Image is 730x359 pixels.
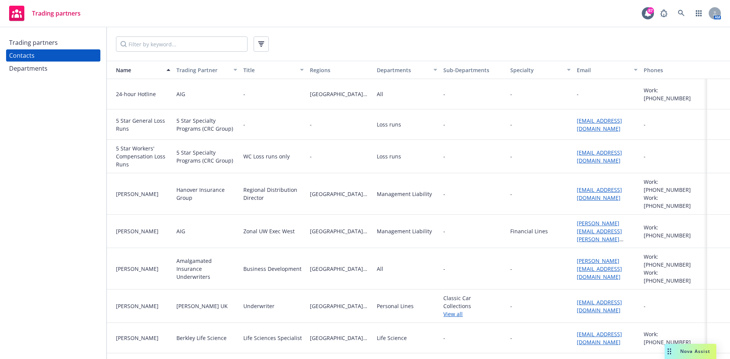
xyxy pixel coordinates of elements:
[644,178,704,194] div: Work: [PHONE_NUMBER]
[507,61,574,79] button: Specialty
[176,302,228,310] div: [PERSON_NAME] UK
[377,227,432,235] div: Management Liability
[644,86,704,102] div: Work: [PHONE_NUMBER]
[377,152,401,160] div: Loss runs
[32,10,81,16] span: Trading partners
[116,302,170,310] div: [PERSON_NAME]
[243,90,245,98] div: -
[310,190,370,198] span: [GEOGRAPHIC_DATA][US_STATE]
[691,6,706,21] a: Switch app
[116,36,248,52] input: Filter by keyword...
[6,49,100,62] a: Contacts
[377,190,432,198] div: Management Liability
[443,334,445,342] span: -
[510,152,512,160] div: -
[110,66,162,74] div: Name
[644,269,704,285] div: Work: [PHONE_NUMBER]
[310,90,370,98] span: [GEOGRAPHIC_DATA][US_STATE]
[243,66,295,74] div: Title
[243,334,302,342] div: Life Sciences Specialist
[443,90,504,98] span: -
[176,66,229,74] div: Trading Partner
[243,120,245,128] div: -
[307,61,373,79] button: Regions
[674,6,689,21] a: Search
[310,152,370,160] span: -
[577,299,622,314] a: [EMAIL_ADDRESS][DOMAIN_NAME]
[647,7,654,14] div: 87
[665,344,716,359] button: Nova Assist
[377,265,383,273] div: All
[665,344,674,359] div: Drag to move
[440,61,507,79] button: Sub-Departments
[9,62,48,74] div: Departments
[443,190,445,198] span: -
[310,120,370,128] span: -
[9,36,58,49] div: Trading partners
[510,120,512,128] div: -
[107,61,173,79] button: Name
[644,302,646,310] div: -
[116,265,170,273] div: [PERSON_NAME]
[176,257,237,281] div: Amalgamated Insurance Underwriters
[644,223,704,239] div: Work: [PHONE_NUMBER]
[510,334,512,342] div: -
[116,90,170,98] div: 24-hour Hotline
[644,194,704,210] div: Work: [PHONE_NUMBER]
[116,334,170,342] div: [PERSON_NAME]
[443,265,504,273] span: -
[377,120,401,128] div: Loss runs
[644,120,646,128] div: -
[9,49,35,62] div: Contacts
[443,227,445,235] span: -
[310,227,370,235] span: [GEOGRAPHIC_DATA][US_STATE]
[644,66,704,74] div: Phones
[310,302,370,310] span: [GEOGRAPHIC_DATA][US_STATE]
[176,90,185,98] div: AIG
[116,227,170,235] div: [PERSON_NAME]
[577,90,579,98] div: -
[574,61,640,79] button: Email
[6,62,100,74] a: Departments
[173,61,240,79] button: Trading Partner
[510,90,512,98] div: -
[443,294,504,302] span: Classic Car
[510,265,512,273] div: -
[310,265,370,273] span: [GEOGRAPHIC_DATA][US_STATE]
[116,190,170,198] div: [PERSON_NAME]
[577,331,622,346] a: [EMAIL_ADDRESS][DOMAIN_NAME]
[443,310,504,318] a: View all
[176,117,237,133] div: 5 Star Specialty Programs (CRC Group)
[641,61,707,79] button: Phones
[577,186,622,201] a: [EMAIL_ADDRESS][DOMAIN_NAME]
[240,61,307,79] button: Title
[243,152,290,160] div: WC Loss runs only
[377,66,429,74] div: Departments
[243,186,304,202] div: Regional Distribution Director
[243,265,302,273] div: Business Development
[577,66,629,74] div: Email
[443,302,504,310] span: Collections
[377,90,383,98] div: All
[644,253,704,269] div: Work: [PHONE_NUMBER]
[243,227,295,235] div: Zonal UW Exec West
[116,144,170,168] div: 5 Star Workers' Compensation Loss Runs
[116,117,170,133] div: 5 Star General Loss Runs
[577,257,622,280] a: [PERSON_NAME][EMAIL_ADDRESS][DOMAIN_NAME]
[510,66,562,74] div: Specialty
[176,334,227,342] div: Berkley Life Science
[510,190,512,198] div: -
[644,330,704,346] div: Work: [PHONE_NUMBER]
[443,66,504,74] div: Sub-Departments
[377,302,414,310] div: Personal Lines
[243,302,275,310] div: Underwriter
[510,227,548,235] div: Financial Lines
[577,117,622,132] a: [EMAIL_ADDRESS][DOMAIN_NAME]
[656,6,671,21] a: Report a Bug
[176,227,185,235] div: AIG
[577,220,622,251] a: [PERSON_NAME][EMAIL_ADDRESS][PERSON_NAME][DOMAIN_NAME]
[377,334,407,342] div: Life Science
[443,152,445,160] span: -
[374,61,440,79] button: Departments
